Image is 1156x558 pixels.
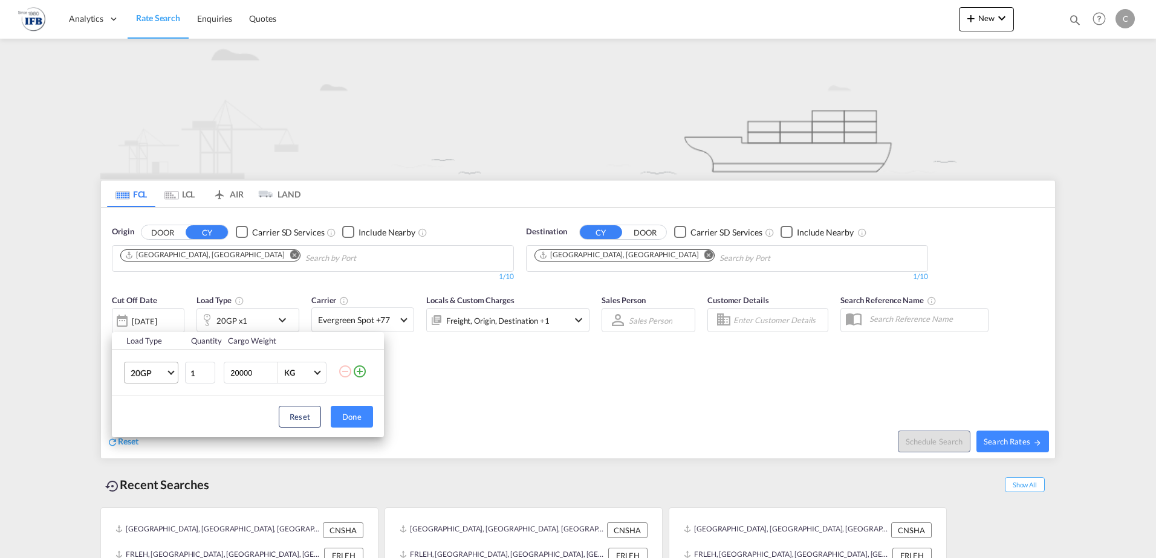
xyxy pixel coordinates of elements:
[124,362,178,383] md-select: Choose: 20GP
[338,364,352,379] md-icon: icon-minus-circle-outline
[184,332,221,350] th: Quantity
[131,367,166,379] span: 20GP
[331,406,373,428] button: Done
[228,335,331,346] div: Cargo Weight
[352,364,367,379] md-icon: icon-plus-circle-outline
[279,406,321,428] button: Reset
[284,368,295,377] div: KG
[185,362,215,383] input: Qty
[112,332,184,350] th: Load Type
[229,362,278,383] input: Enter Weight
